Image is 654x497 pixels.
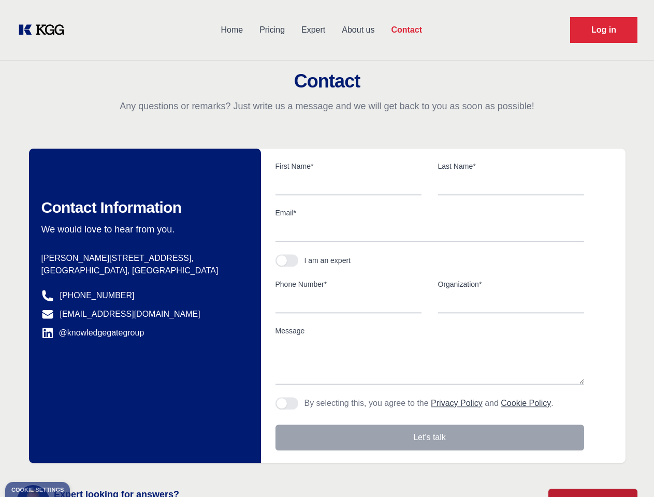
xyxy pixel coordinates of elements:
p: Any questions or remarks? Just write us a message and we will get back to you as soon as possible! [12,100,642,112]
p: By selecting this, you agree to the and . [304,397,554,410]
label: Last Name* [438,161,584,171]
label: Message [275,326,584,336]
a: [PHONE_NUMBER] [60,289,135,302]
a: Cookie Policy [501,399,551,407]
button: Let's talk [275,425,584,450]
a: Home [212,17,251,43]
p: [PERSON_NAME][STREET_ADDRESS], [41,252,244,265]
label: Organization* [438,279,584,289]
a: About us [333,17,383,43]
div: Cookie settings [11,487,64,493]
a: Expert [293,17,333,43]
div: I am an expert [304,255,351,266]
a: Contact [383,17,430,43]
a: @knowledgegategroup [41,327,144,339]
a: [EMAIL_ADDRESS][DOMAIN_NAME] [60,308,200,320]
label: First Name* [275,161,422,171]
a: Pricing [251,17,293,43]
label: Email* [275,208,584,218]
a: Privacy Policy [431,399,483,407]
label: Phone Number* [275,279,422,289]
a: KOL Knowledge Platform: Talk to Key External Experts (KEE) [17,22,72,38]
iframe: Chat Widget [602,447,654,497]
h2: Contact Information [41,198,244,217]
h2: Contact [12,71,642,92]
a: Request Demo [570,17,637,43]
p: We would love to hear from you. [41,223,244,236]
p: [GEOGRAPHIC_DATA], [GEOGRAPHIC_DATA] [41,265,244,277]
